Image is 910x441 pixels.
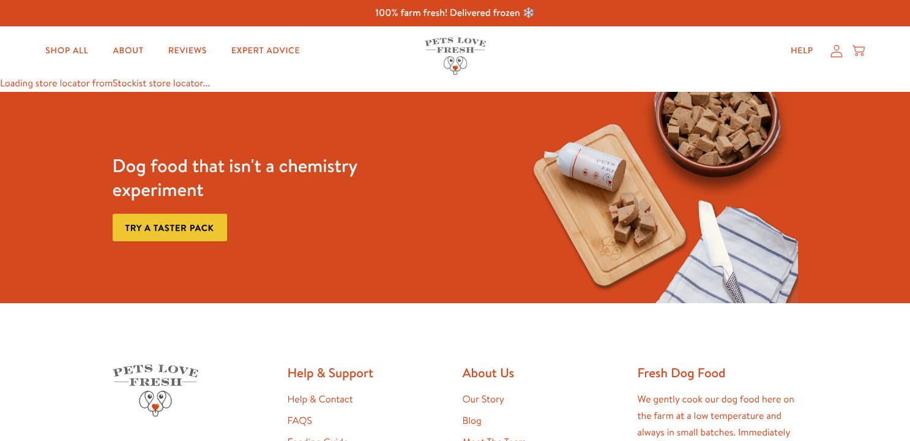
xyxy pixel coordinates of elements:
h2: About Us [463,364,623,381]
a: Reviews [159,39,217,63]
img: Pets Love Fresh [113,364,198,417]
a: About [103,39,153,63]
h2: Fresh Dog Food [638,364,798,381]
img: Fussy [518,92,797,303]
a: FAQS [288,414,312,428]
a: Help [781,39,823,63]
a: Expert Advice [222,39,310,63]
img: Pets Love Fresh [425,37,486,75]
a: Shop All [35,39,98,63]
a: Stockist store locator [113,77,203,90]
h3: Dog food that isn't a chemistry experiment [113,154,392,202]
a: Try a taster pack [113,214,227,241]
h2: Help & Support [288,364,448,381]
a: Blog [463,414,482,428]
a: Our Story [463,393,505,406]
a: Help & Contact [288,393,353,406]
